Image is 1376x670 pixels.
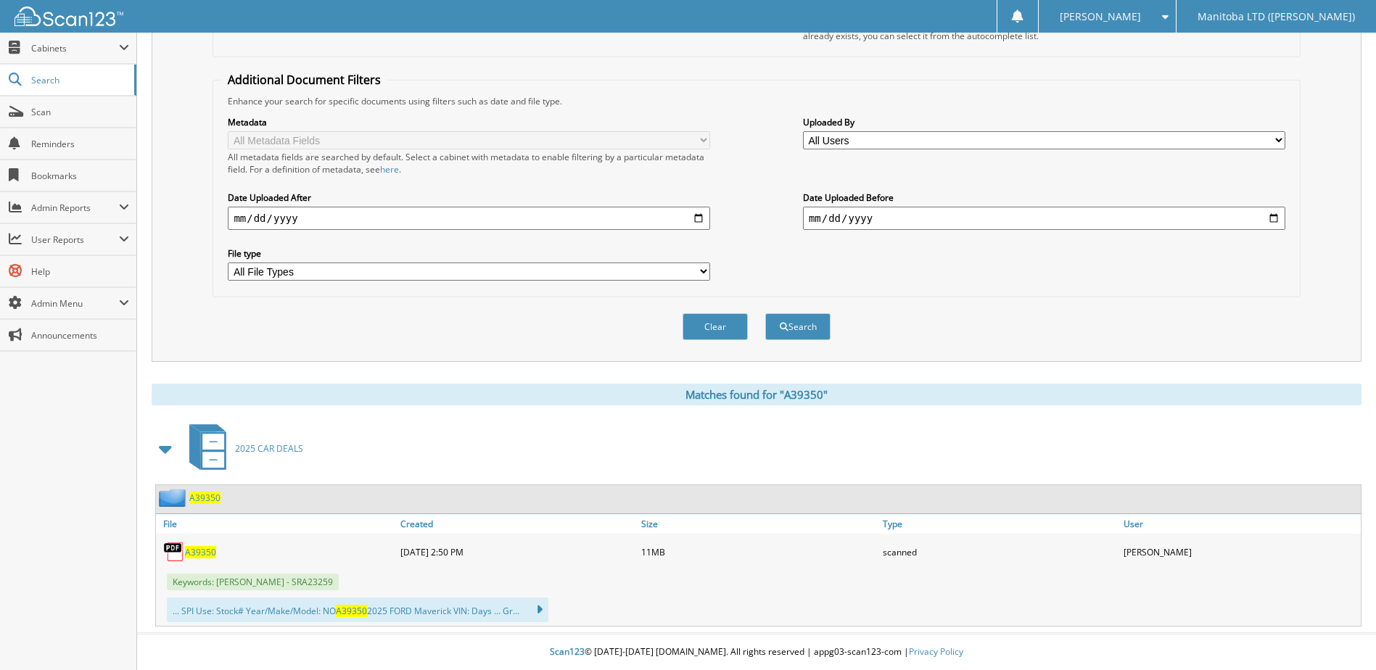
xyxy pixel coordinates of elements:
label: File type [228,247,710,260]
span: Reminders [31,138,129,150]
a: File [156,514,397,534]
img: PDF.png [163,541,185,563]
span: Keywords: [PERSON_NAME] - SRA23259 [167,574,339,590]
a: Size [638,514,878,534]
div: © [DATE]-[DATE] [DOMAIN_NAME]. All rights reserved | appg03-scan123-com | [137,634,1376,670]
div: Matches found for "A39350" [152,384,1361,405]
input: end [803,207,1285,230]
a: A39350 [185,546,216,558]
img: scan123-logo-white.svg [15,7,123,26]
span: Search [31,74,127,86]
span: Admin Menu [31,297,119,310]
div: [DATE] 2:50 PM [397,537,638,566]
span: [PERSON_NAME] [1060,12,1141,21]
button: Search [765,313,831,340]
span: A39350 [336,605,367,617]
button: Clear [683,313,748,340]
label: Metadata [228,116,710,128]
div: scanned [879,537,1120,566]
iframe: Chat Widget [1303,600,1376,670]
div: Enhance your search for specific documents using filters such as date and file type. [221,95,1292,107]
a: A39350 [189,492,221,504]
label: Date Uploaded Before [803,191,1285,204]
span: Manitoba LTD ([PERSON_NAME]) [1198,12,1355,21]
span: Scan123 [550,645,585,658]
span: Scan [31,106,129,118]
span: Admin Reports [31,202,119,214]
span: 2025 CAR DEALS [235,442,303,455]
span: Announcements [31,329,129,342]
label: Uploaded By [803,116,1285,128]
input: start [228,207,710,230]
span: Bookmarks [31,170,129,182]
a: Privacy Policy [909,645,963,658]
legend: Additional Document Filters [221,72,388,88]
div: 11MB [638,537,878,566]
span: Cabinets [31,42,119,54]
span: User Reports [31,233,119,246]
div: ... SPI Use: Stock# Year/Make/Model: NO 2025 FORD Maverick VIN: Days ... Gr... [167,597,548,622]
label: Date Uploaded After [228,191,710,204]
a: Type [879,514,1120,534]
a: User [1120,514,1361,534]
div: [PERSON_NAME] [1120,537,1361,566]
a: here [380,163,399,175]
a: Created [397,514,638,534]
a: 2025 CAR DEALS [181,420,303,477]
img: folder2.png [159,489,189,507]
span: Help [31,265,129,278]
div: All metadata fields are searched by default. Select a cabinet with metadata to enable filtering b... [228,151,710,175]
